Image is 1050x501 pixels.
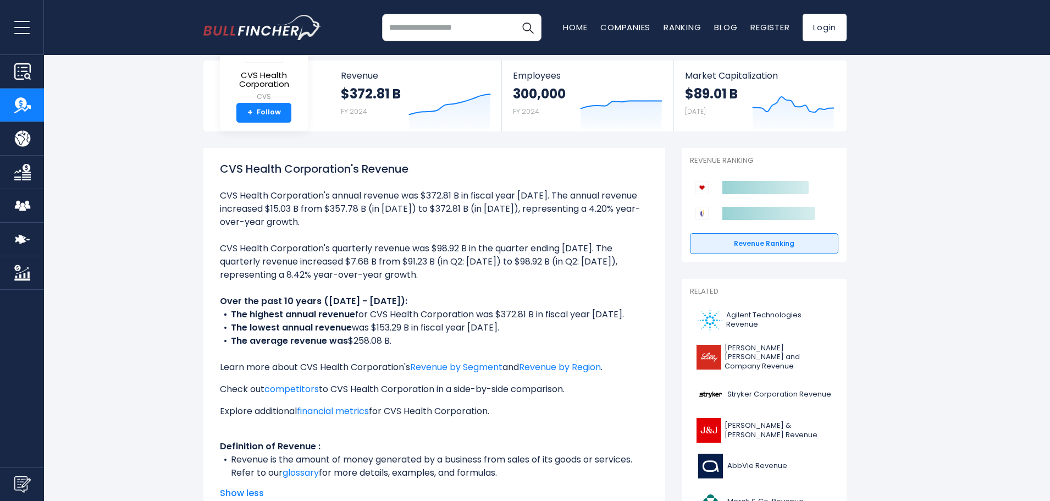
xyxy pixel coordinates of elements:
[203,15,322,40] img: bullfincher logo
[220,295,407,307] b: Over the past 10 years ([DATE] - [DATE]):
[714,21,737,33] a: Blog
[231,321,352,334] b: The lowest annual revenue
[690,451,838,481] a: AbbVie Revenue
[697,308,723,333] img: A logo
[231,334,348,347] b: The average revenue was
[341,107,367,116] small: FY 2024
[685,70,835,81] span: Market Capitalization
[220,161,649,177] h1: CVS Health Corporation's Revenue
[690,341,838,375] a: [PERSON_NAME] [PERSON_NAME] and Company Revenue
[220,440,320,453] b: Definition of Revenue :
[229,92,299,102] small: CVS
[513,85,566,102] strong: 300,000
[690,305,838,335] a: Agilent Technologies Revenue
[513,70,662,81] span: Employees
[220,242,649,282] li: CVS Health Corporation's quarterly revenue was $98.92 B in the quarter ending [DATE]. The quarter...
[690,415,838,445] a: [PERSON_NAME] & [PERSON_NAME] Revenue
[685,107,706,116] small: [DATE]
[563,21,587,33] a: Home
[220,487,649,500] span: Show less
[502,60,673,131] a: Employees 300,000 FY 2024
[685,85,738,102] strong: $89.01 B
[690,379,838,410] a: Stryker Corporation Revenue
[750,21,789,33] a: Register
[600,21,650,33] a: Companies
[330,60,502,131] a: Revenue $372.81 B FY 2024
[220,405,649,418] p: Explore additional for CVS Health Corporation.
[697,382,724,407] img: SYK logo
[229,71,299,89] span: CVS Health Corporation
[236,103,291,123] a: +Follow
[695,207,709,220] img: UnitedHealth Group Incorporated competitors logo
[203,15,322,40] a: Go to homepage
[220,453,649,480] li: Revenue is the amount of money generated by a business from sales of its goods or services. Refer...
[220,321,649,334] li: was $153.29 B in fiscal year [DATE].
[297,405,369,417] a: financial metrics
[690,156,838,166] p: Revenue Ranking
[803,14,847,41] a: Login
[519,361,601,373] a: Revenue by Region
[231,308,355,321] b: The highest annual revenue
[690,233,838,254] a: Revenue Ranking
[664,21,701,33] a: Ranking
[410,361,502,373] a: Revenue by Segment
[690,287,838,296] p: Related
[341,85,401,102] strong: $372.81 B
[514,14,541,41] button: Search
[247,108,253,118] strong: +
[697,345,721,370] img: LLY logo
[220,308,649,321] li: for CVS Health Corporation was $372.81 B in fiscal year [DATE].
[697,454,724,478] img: ABBV logo
[264,383,319,395] a: competitors
[220,334,649,348] li: $258.08 B.
[695,181,709,194] img: CVS Health Corporation competitors logo
[674,60,845,131] a: Market Capitalization $89.01 B [DATE]
[341,70,491,81] span: Revenue
[228,25,300,103] a: CVS Health Corporation CVS
[220,189,649,229] li: CVS Health Corporation's annual revenue was $372.81 B in fiscal year [DATE]. The annual revenue i...
[513,107,539,116] small: FY 2024
[220,361,649,374] p: Learn more about CVS Health Corporation's and .
[697,418,721,443] img: JNJ logo
[220,383,649,396] p: Check out to CVS Health Corporation in a side-by-side comparison.
[283,466,319,479] a: glossary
